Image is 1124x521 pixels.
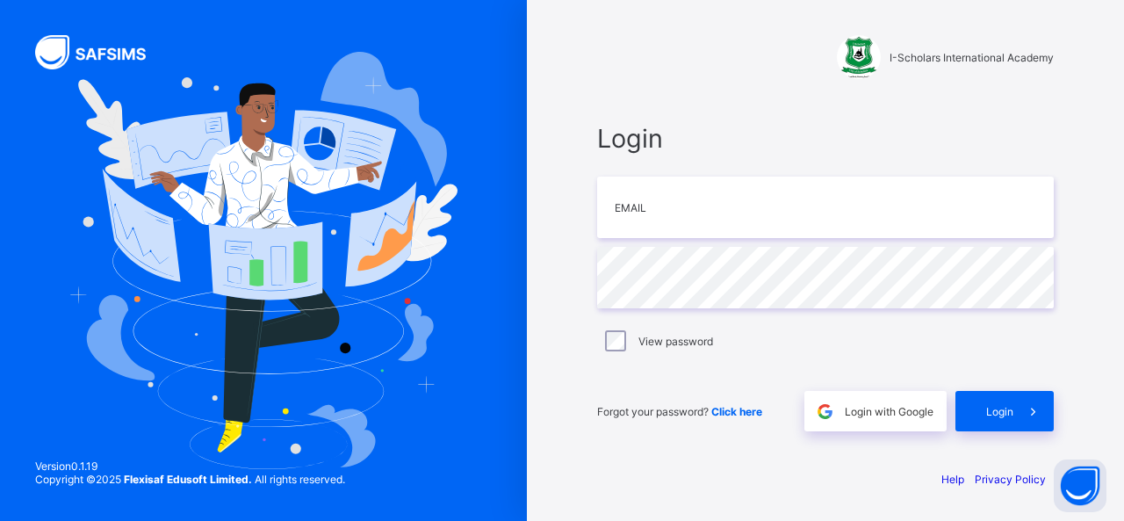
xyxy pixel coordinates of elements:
span: Login [597,123,1054,154]
a: Help [941,473,964,486]
img: google.396cfc9801f0270233282035f929180a.svg [815,402,835,422]
a: Click here [711,405,762,418]
strong: Flexisaf Edusoft Limited. [124,473,252,486]
span: I-Scholars International Academy [890,51,1054,64]
img: SAFSIMS Logo [35,35,167,69]
img: Hero Image [69,52,457,468]
label: View password [638,335,713,348]
span: Login [986,405,1013,418]
span: Login with Google [845,405,933,418]
span: Copyright © 2025 All rights reserved. [35,473,345,486]
a: Privacy Policy [975,473,1046,486]
span: Forgot your password? [597,405,762,418]
span: Version 0.1.19 [35,459,345,473]
button: Open asap [1054,459,1106,512]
